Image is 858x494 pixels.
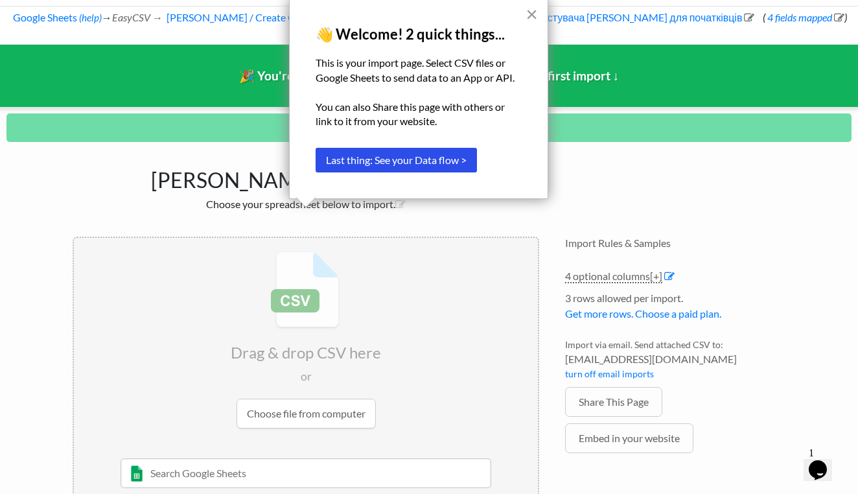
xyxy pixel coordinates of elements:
a: 4 fields mapped [765,11,844,23]
a: 4 optional columns[+] [565,270,662,283]
a: turn off email imports [565,368,654,379]
input: Search Google Sheets [121,458,492,488]
button: Close [526,4,538,25]
span: 🎉 You're ready! Pick a CSV or Google Sheet to do your first import ↓ [239,68,620,83]
li: 3 rows allowed per import. [565,290,785,328]
a: Share This Page [565,387,662,417]
iframe: chat widget [804,442,845,481]
p: [PERSON_NAME] Field Mappings saved. [6,113,852,142]
span: ( ) [763,11,847,23]
a: (help) [79,12,102,23]
button: Last thing: See your Data flow > [316,148,477,172]
h4: Import Rules & Samples [565,237,785,249]
li: Import via email. Send attached CSV to: [565,338,785,387]
h1: [PERSON_NAME] Cards Import [73,161,539,193]
a: Get more rows. Choose a paid plan. [565,307,721,320]
span: [EMAIL_ADDRESS][DOMAIN_NAME] [565,351,785,367]
h2: Choose your spreadsheet below to import. [73,198,539,210]
i: EasyCSV → [112,11,163,23]
a: [PERSON_NAME] / Create Cards →Моя дошка [PERSON_NAME] / Посібник користувача [PERSON_NAME] для по... [165,11,755,23]
p: You can also Share this page with others or link to it from your website. [316,100,522,129]
p: 👋 Welcome! 2 quick things... [316,26,522,43]
span: [+] [650,270,662,282]
p: This is your import page. Select CSV files or Google Sheets to send data to an App or API. [316,56,522,85]
a: Google Sheets [11,11,77,23]
a: Embed in your website [565,423,693,453]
